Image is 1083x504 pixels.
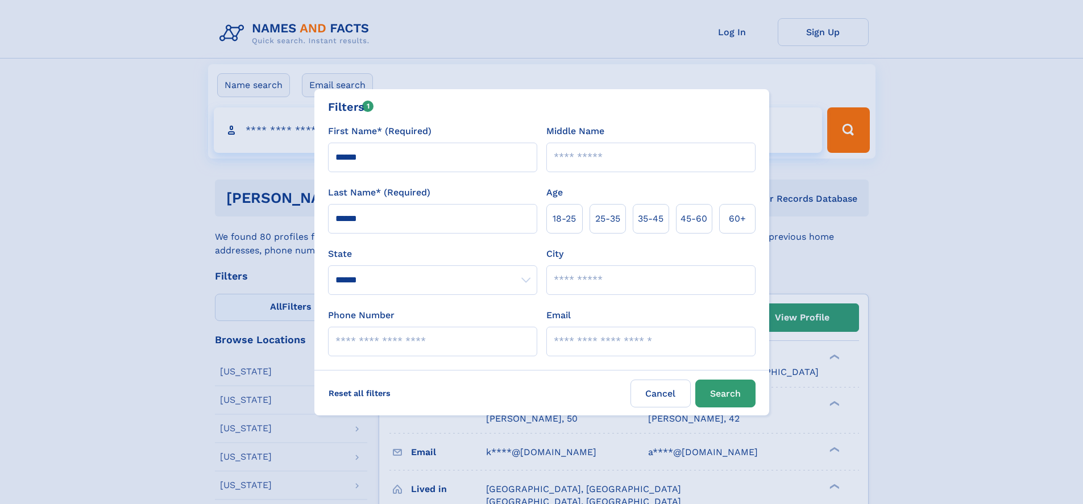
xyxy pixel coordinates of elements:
span: 45‑60 [680,212,707,226]
label: Reset all filters [321,380,398,407]
div: Filters [328,98,374,115]
label: Last Name* (Required) [328,186,430,199]
label: Cancel [630,380,691,407]
label: State [328,247,537,261]
span: 25‑35 [595,212,620,226]
label: Age [546,186,563,199]
label: First Name* (Required) [328,124,431,138]
label: City [546,247,563,261]
label: Middle Name [546,124,604,138]
span: 60+ [729,212,746,226]
label: Email [546,309,571,322]
button: Search [695,380,756,407]
span: 18‑25 [553,212,576,226]
label: Phone Number [328,309,395,322]
span: 35‑45 [638,212,663,226]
